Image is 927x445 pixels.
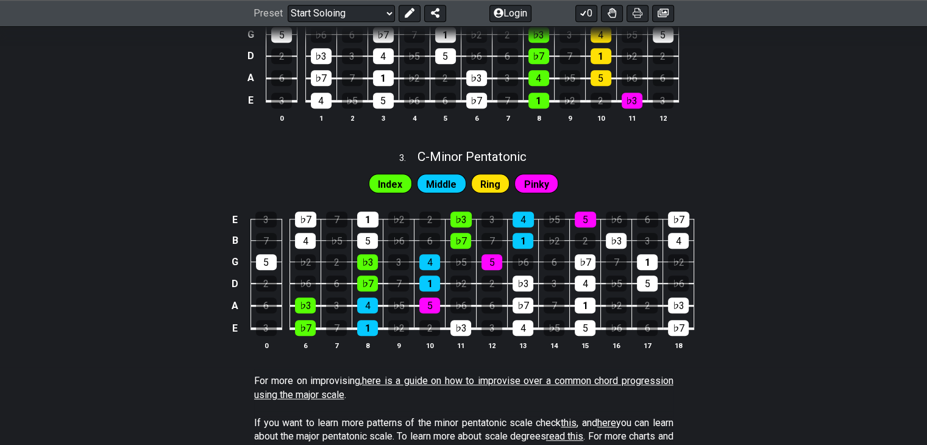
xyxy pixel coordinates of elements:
[668,212,689,227] div: ♭7
[378,176,402,193] span: First enable full edit mode to edit
[481,276,502,291] div: 2
[373,27,394,43] div: ♭7
[575,276,595,291] div: 4
[435,93,456,109] div: 6
[637,254,658,270] div: 1
[559,27,580,43] div: 3
[591,70,611,86] div: 5
[446,339,477,352] th: 11
[326,276,347,291] div: 6
[295,212,316,227] div: ♭7
[591,27,611,43] div: 4
[256,320,277,336] div: 3
[497,27,518,43] div: 2
[326,320,347,336] div: 7
[295,276,316,291] div: ♭6
[404,70,425,86] div: ♭2
[489,5,531,22] button: Login
[228,251,243,272] td: G
[357,297,378,313] div: 4
[266,112,297,124] th: 0
[492,112,523,124] th: 7
[544,254,564,270] div: 6
[622,70,642,86] div: ♭6
[295,254,316,270] div: ♭2
[419,254,440,270] div: 4
[523,112,554,124] th: 8
[637,297,658,313] div: 2
[637,233,658,249] div: 3
[481,254,502,270] div: 5
[663,339,694,352] th: 18
[388,276,409,291] div: 7
[373,48,394,64] div: 4
[539,339,570,352] th: 14
[435,27,456,43] div: 1
[243,45,258,67] td: D
[450,320,471,336] div: ♭3
[295,320,316,336] div: ♭7
[388,254,409,270] div: 3
[243,67,258,90] td: A
[383,339,414,352] th: 9
[591,48,611,64] div: 1
[575,297,595,313] div: 1
[637,320,658,336] div: 6
[357,233,378,249] div: 5
[404,93,425,109] div: ♭6
[544,276,564,291] div: 3
[606,212,627,227] div: ♭6
[295,233,316,249] div: 4
[305,112,336,124] th: 1
[414,339,446,352] th: 10
[254,8,283,20] span: Preset
[575,5,597,22] button: 0
[357,320,378,336] div: 1
[326,297,347,313] div: 3
[544,297,564,313] div: 7
[326,212,347,227] div: 7
[373,93,394,109] div: 5
[601,339,632,352] th: 16
[528,70,549,86] div: 4
[591,93,611,109] div: 2
[575,212,596,227] div: 5
[524,176,549,193] span: First enable full edit mode to edit
[668,320,689,336] div: ♭7
[368,112,399,124] th: 3
[419,212,441,227] div: 2
[271,93,292,109] div: 3
[419,320,440,336] div: 2
[450,212,472,227] div: ♭3
[290,339,321,352] th: 6
[561,417,577,429] span: this
[256,254,277,270] div: 5
[342,48,363,64] div: 3
[256,276,277,291] div: 2
[419,297,440,313] div: 5
[653,27,673,43] div: 5
[513,233,533,249] div: 1
[575,320,595,336] div: 5
[271,70,292,86] div: 6
[559,48,580,64] div: 7
[653,93,673,109] div: 3
[544,320,564,336] div: ♭5
[668,276,689,291] div: ♭6
[466,27,487,43] div: ♭2
[271,27,292,43] div: 5
[399,112,430,124] th: 4
[357,254,378,270] div: ♭3
[311,48,332,64] div: ♭3
[373,70,394,86] div: 1
[228,272,243,294] td: D
[606,320,627,336] div: ♭6
[352,339,383,352] th: 8
[559,93,580,109] div: ♭2
[435,70,456,86] div: 2
[622,27,642,43] div: ♭5
[256,297,277,313] div: 6
[481,320,502,336] div: 3
[554,112,585,124] th: 9
[601,5,623,22] button: Toggle Dexterity for all fretkits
